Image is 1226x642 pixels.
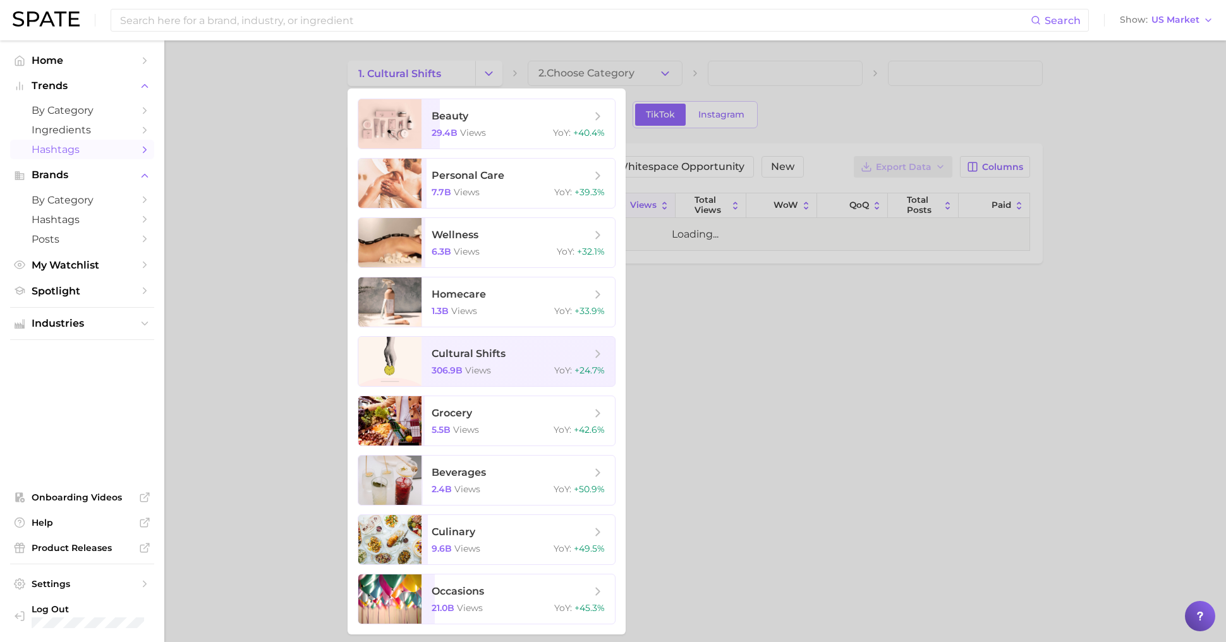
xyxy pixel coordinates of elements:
[10,488,154,507] a: Onboarding Videos
[32,318,133,329] span: Industries
[10,51,154,70] a: Home
[457,602,483,614] span: views
[432,365,463,376] span: 306.9b
[554,365,572,376] span: YoY :
[451,305,477,317] span: views
[574,424,605,435] span: +42.6%
[10,120,154,140] a: Ingredients
[432,585,484,597] span: occasions
[454,483,480,495] span: views
[432,424,451,435] span: 5.5b
[432,305,449,317] span: 1.3b
[574,602,605,614] span: +45.3%
[554,543,571,554] span: YoY :
[432,602,454,614] span: 21.0b
[32,285,133,297] span: Spotlight
[32,492,133,503] span: Onboarding Videos
[432,288,486,300] span: homecare
[1120,16,1148,23] span: Show
[119,9,1031,31] input: Search here for a brand, industry, or ingredient
[32,124,133,136] span: Ingredients
[32,259,133,271] span: My Watchlist
[553,127,571,138] span: YoY :
[432,348,506,360] span: cultural shifts
[10,166,154,185] button: Brands
[432,483,452,495] span: 2.4b
[32,143,133,155] span: Hashtags
[1045,15,1081,27] span: Search
[32,517,133,528] span: Help
[574,305,605,317] span: +33.9%
[10,600,154,632] a: Log out. Currently logged in with e-mail sameera.polavar@gmail.com.
[454,543,480,554] span: views
[10,100,154,120] a: by Category
[432,466,486,478] span: beverages
[554,186,572,198] span: YoY :
[32,578,133,590] span: Settings
[432,169,504,181] span: personal care
[554,483,571,495] span: YoY :
[10,574,154,593] a: Settings
[432,186,451,198] span: 7.7b
[432,110,468,122] span: beauty
[432,526,475,538] span: culinary
[10,281,154,301] a: Spotlight
[554,602,572,614] span: YoY :
[432,229,478,241] span: wellness
[432,543,452,554] span: 9.6b
[573,127,605,138] span: +40.4%
[432,127,458,138] span: 29.4b
[574,543,605,554] span: +49.5%
[432,246,451,257] span: 6.3b
[32,169,133,181] span: Brands
[554,424,571,435] span: YoY :
[574,483,605,495] span: +50.9%
[32,104,133,116] span: by Category
[10,210,154,229] a: Hashtags
[32,603,160,615] span: Log Out
[32,80,133,92] span: Trends
[10,140,154,159] a: Hashtags
[32,54,133,66] span: Home
[10,538,154,557] a: Product Releases
[1117,12,1217,28] button: ShowUS Market
[10,76,154,95] button: Trends
[1151,16,1199,23] span: US Market
[574,365,605,376] span: +24.7%
[10,314,154,333] button: Industries
[465,365,491,376] span: views
[32,194,133,206] span: by Category
[32,542,133,554] span: Product Releases
[10,229,154,249] a: Posts
[10,513,154,532] a: Help
[32,233,133,245] span: Posts
[454,186,480,198] span: views
[453,424,479,435] span: views
[348,88,626,634] ul: Change Category
[10,255,154,275] a: My Watchlist
[432,407,472,419] span: grocery
[454,246,480,257] span: views
[574,186,605,198] span: +39.3%
[554,305,572,317] span: YoY :
[557,246,574,257] span: YoY :
[10,190,154,210] a: by Category
[577,246,605,257] span: +32.1%
[32,214,133,226] span: Hashtags
[460,127,486,138] span: views
[13,11,80,27] img: SPATE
